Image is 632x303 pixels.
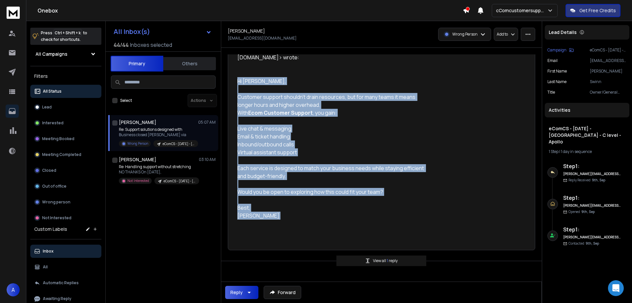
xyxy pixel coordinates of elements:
span: 9th, Sep [592,178,605,182]
p: Add to [497,32,508,37]
button: All Campaigns [30,47,101,61]
button: Wrong person [30,196,101,209]
button: Reply [225,286,258,299]
p: Awaiting Reply [43,296,71,301]
p: Inbox [43,249,54,254]
p: Opened [568,209,595,214]
p: Press to check for shortcuts. [41,30,87,43]
p: Re: Handling support without stretching [119,164,198,169]
p: NO THANKS On [DATE], [119,169,198,175]
div: Activities [545,103,629,117]
button: All Inbox(s) [108,25,217,38]
div: Each service is designed to match your business needs while staying efficient and budget-friendly. [237,164,430,180]
p: Wrong person [42,199,70,205]
p: Closed [42,168,56,173]
p: Wrong Person [127,141,148,146]
div: Hi [PERSON_NAME], [237,77,430,85]
blockquote: On [DATE] 6:53 PM, [PERSON_NAME] <[PERSON_NAME][EMAIL_ADDRESS][DOMAIN_NAME]> wrote: [237,45,430,69]
h6: Step 1 : [563,162,621,170]
h6: [PERSON_NAME][EMAIL_ADDRESS][DOMAIN_NAME] [563,171,621,176]
div: Customer support shouldn’t drain resources, but for many teams it means longer hours and higher o... [237,93,430,109]
p: Contacted [568,241,599,246]
button: Out of office [30,180,101,193]
button: A [7,283,20,296]
p: Re: Support solutions designed with [119,127,198,132]
p: Get Free Credits [579,7,616,14]
strong: Ecom Customer Support [248,109,313,116]
p: Last Name [547,79,566,84]
p: Meeting Booked [42,136,74,141]
button: Forward [264,286,301,299]
p: Not Interested [42,215,71,221]
h6: Step 1 : [563,194,621,202]
button: Meeting Booked [30,132,101,145]
h3: Filters [30,72,101,81]
p: 03:10 AM [199,157,216,162]
p: title [547,90,555,95]
div: Inbound/outbound calls [237,140,430,148]
p: eComCS - [DATE] - [GEOGRAPHIC_DATA] - C level - Apollo [163,141,194,146]
p: Out of office [42,184,66,189]
button: Campaign [547,47,574,53]
h1: [PERSON_NAME] [228,28,265,34]
p: Email [547,58,558,63]
p: Interested [42,120,64,126]
p: Swinn [590,79,627,84]
div: Best, [PERSON_NAME] [237,204,430,220]
div: Email & ticket handling [237,133,430,140]
p: View all reply [373,258,398,263]
p: [PERSON_NAME] [590,69,627,74]
button: Others [163,56,216,71]
p: Not Interested [127,178,149,183]
div: Reply [230,289,243,296]
button: Inbox [30,245,101,258]
p: [EMAIL_ADDRESS][DOMAIN_NAME] [590,58,627,63]
h1: [PERSON_NAME] [119,119,156,126]
button: Lead [30,101,101,114]
button: Meeting Completed [30,148,101,161]
div: Would you be open to exploring how this could fit your team? [237,180,430,196]
p: 05:07 AM [198,120,216,125]
span: 9th, Sep [581,209,595,214]
div: With , you gain: [237,109,430,117]
h1: [PERSON_NAME] [119,156,156,163]
div: Live chat & messaging [237,125,430,133]
button: Not Interested [30,211,101,225]
h1: All Inbox(s) [114,28,150,35]
span: 1 Step [549,149,559,154]
p: Wrong Person [452,32,478,37]
h6: [PERSON_NAME][EMAIL_ADDRESS][DOMAIN_NAME] [563,235,621,240]
h3: Inboxes selected [130,41,172,49]
h3: Custom Labels [34,226,67,232]
div: Open Intercom Messenger [608,280,624,296]
button: All [30,260,101,274]
button: Primary [111,56,163,72]
span: Ctrl + Shift + k [54,29,82,37]
span: 1 day in sequence [561,149,592,154]
label: Select [120,98,132,103]
p: cComcustomersupport [496,7,547,14]
button: Closed [30,164,101,177]
p: Automatic Replies [43,280,79,286]
span: 1 [387,258,389,263]
p: Campaign [547,47,566,53]
span: 9th, Sep [586,241,599,246]
div: Virtual assistant support [237,148,430,156]
p: eComCS - [DATE] - [GEOGRAPHIC_DATA] - C level - Apollo [164,179,195,184]
button: Get Free Credits [566,4,620,17]
h1: All Campaigns [36,51,67,57]
p: eComCS - [DATE] - [GEOGRAPHIC_DATA] - C level - Apollo [590,47,627,53]
h6: [PERSON_NAME][EMAIL_ADDRESS][DOMAIN_NAME] [563,203,621,208]
p: Owner/General Manager [590,90,627,95]
button: Interested [30,116,101,130]
p: Meeting Completed [42,152,81,157]
img: logo [7,7,20,19]
h1: eComCS - [DATE] - [GEOGRAPHIC_DATA] - C level - Apollo [549,125,625,145]
button: All Status [30,85,101,98]
h1: Onebox [38,7,463,15]
p: Lead Details [549,29,577,36]
p: Lead [42,105,52,110]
